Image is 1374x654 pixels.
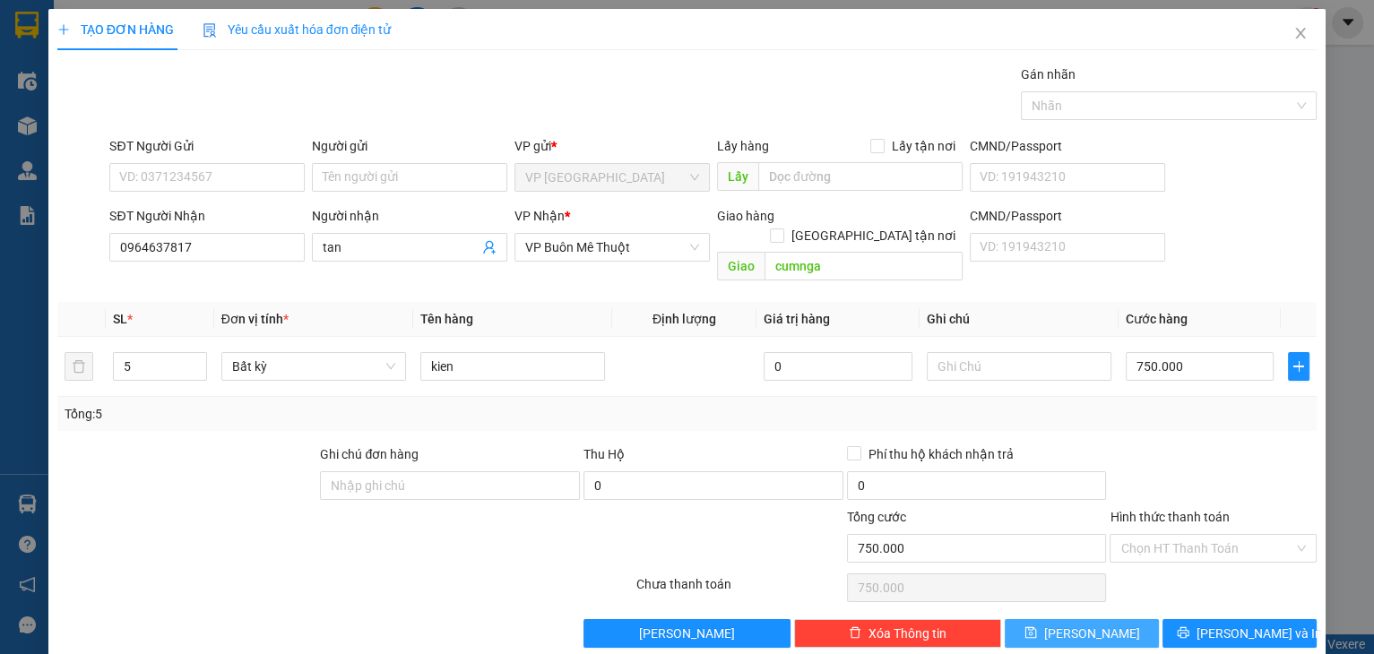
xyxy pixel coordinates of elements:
[1293,26,1308,40] span: close
[109,206,305,226] div: SĐT Người Nhận
[525,164,699,191] span: VP Sài Gòn
[717,139,769,153] span: Lấy hàng
[847,510,906,524] span: Tổng cước
[420,352,605,381] input: VD: Bàn, Ghế
[639,624,735,643] span: [PERSON_NAME]
[885,136,963,156] span: Lấy tận nơi
[970,206,1165,226] div: CMND/Passport
[124,119,136,132] span: environment
[320,471,580,500] input: Ghi chú đơn hàng
[1177,626,1189,641] span: printer
[203,22,392,37] span: Yêu cầu xuất hóa đơn điện tử
[109,136,305,156] div: SĐT Người Gửi
[765,252,963,280] input: Dọc đường
[1275,9,1326,59] button: Close
[1021,67,1076,82] label: Gán nhãn
[764,312,830,326] span: Giá trị hàng
[9,76,124,135] li: VP VP [GEOGRAPHIC_DATA]
[717,209,774,223] span: Giao hàng
[1126,312,1188,326] span: Cước hàng
[1289,359,1309,374] span: plus
[784,226,963,245] span: [GEOGRAPHIC_DATA] tận nơi
[635,574,845,606] div: Chưa thanh toán
[794,619,1001,648] button: deleteXóa Thông tin
[482,240,497,254] span: user-add
[1044,624,1140,643] span: [PERSON_NAME]
[9,9,260,43] li: [PERSON_NAME]
[203,23,217,38] img: icon
[320,447,419,461] label: Ghi chú đơn hàng
[868,624,946,643] span: Xóa Thông tin
[124,76,238,116] li: VP VP Buôn Mê Thuột
[57,22,174,37] span: TẠO ĐƠN HÀNG
[113,312,127,326] span: SL
[849,626,861,641] span: delete
[583,619,791,648] button: [PERSON_NAME]
[1162,619,1317,648] button: printer[PERSON_NAME] và In
[1024,626,1037,641] span: save
[525,234,699,261] span: VP Buôn Mê Thuột
[583,447,625,461] span: Thu Hộ
[221,312,289,326] span: Đơn vị tính
[1005,619,1159,648] button: save[PERSON_NAME]
[514,136,710,156] div: VP gửi
[717,162,758,191] span: Lấy
[312,136,507,156] div: Người gửi
[970,136,1165,156] div: CMND/Passport
[861,444,1021,464] span: Phí thu hộ khách nhận trả
[758,162,963,191] input: Dọc đường
[1288,352,1309,381] button: plus
[927,352,1111,381] input: Ghi Chú
[652,312,716,326] span: Định lượng
[420,312,473,326] span: Tên hàng
[1110,510,1229,524] label: Hình thức thanh toán
[57,23,70,36] span: plus
[312,206,507,226] div: Người nhận
[1197,624,1322,643] span: [PERSON_NAME] và In
[65,404,531,424] div: Tổng: 5
[65,352,93,381] button: delete
[232,353,395,380] span: Bất kỳ
[514,209,565,223] span: VP Nhận
[920,302,1119,337] th: Ghi chú
[764,352,912,381] input: 0
[717,252,765,280] span: Giao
